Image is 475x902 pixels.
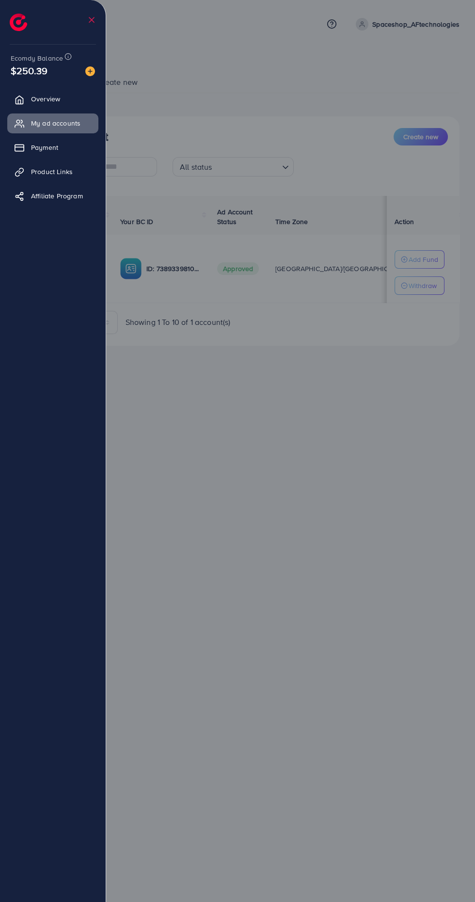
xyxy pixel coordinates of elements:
span: Overview [31,94,60,104]
span: $250.39 [11,64,47,78]
img: image [85,66,95,76]
a: My ad accounts [7,113,98,133]
a: Overview [7,89,98,109]
span: Affiliate Program [31,191,83,201]
img: logo [10,14,27,31]
span: Product Links [31,167,73,177]
a: Product Links [7,162,98,181]
iframe: Chat [434,858,468,895]
span: Payment [31,143,58,152]
span: My ad accounts [31,118,80,128]
span: Ecomdy Balance [11,53,63,63]
a: Affiliate Program [7,186,98,206]
a: Payment [7,138,98,157]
